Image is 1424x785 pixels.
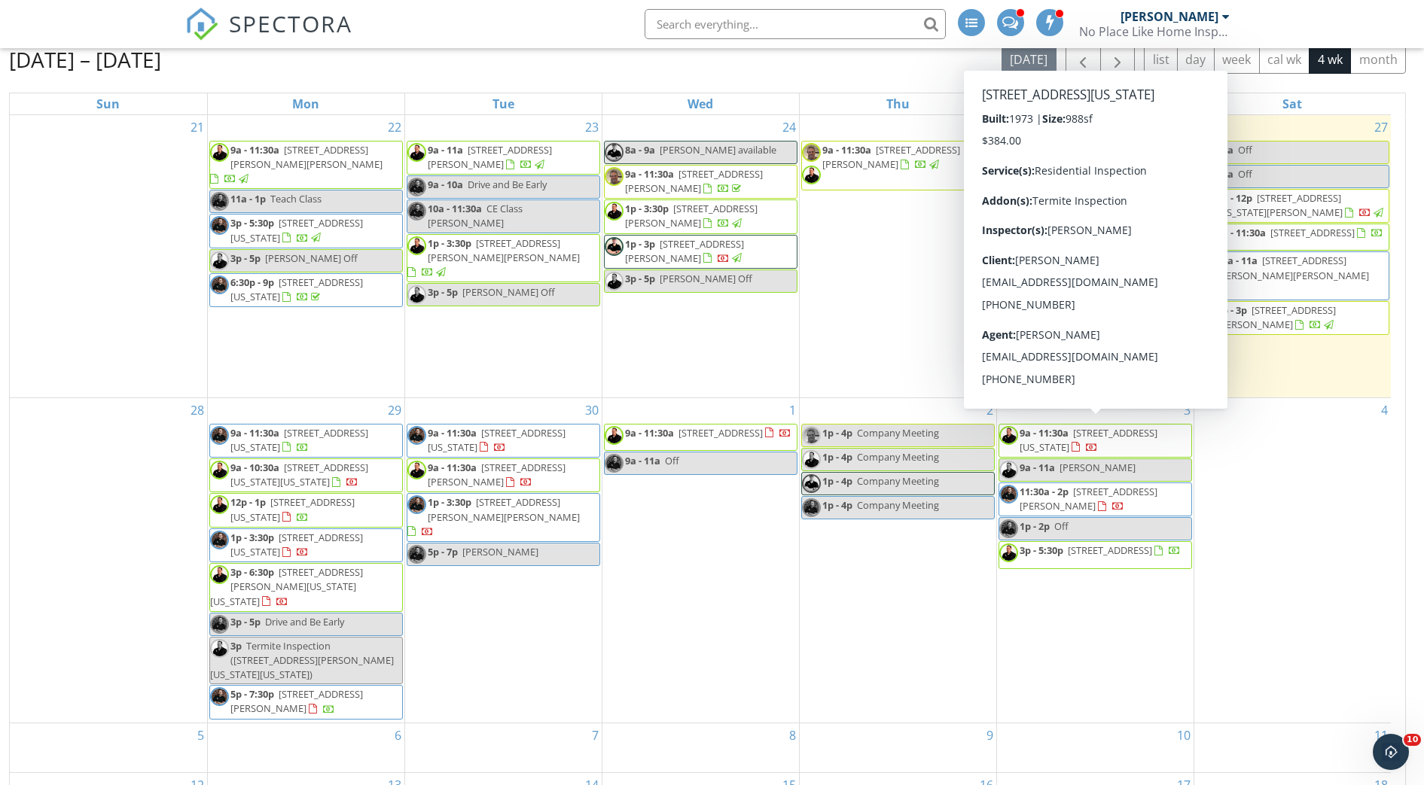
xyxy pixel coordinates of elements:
span: [STREET_ADDRESS][PERSON_NAME] [625,167,763,195]
span: 3p - 5:30p [1020,303,1063,317]
a: 3p - 6:30p [STREET_ADDRESS][PERSON_NAME][US_STATE][US_STATE] [210,565,363,607]
div: [PERSON_NAME] [1121,9,1218,24]
a: 11:30a - 2p [STREET_ADDRESS][PERSON_NAME] [1020,485,1157,513]
span: 9a - 11:30a [1020,426,1069,440]
span: [STREET_ADDRESS][PERSON_NAME][PERSON_NAME] [1217,254,1369,281]
span: 8a - 9a [1020,143,1050,157]
span: 3p - 5p [230,615,261,628]
td: Go to October 3, 2025 [996,397,1194,723]
button: month [1350,44,1406,74]
h2: [DATE] – [DATE] [9,44,161,75]
span: 9a - 11:30a [1020,202,1069,215]
span: [STREET_ADDRESS][US_STATE] [230,531,363,558]
a: Go to October 3, 2025 [1181,398,1194,422]
a: 9a - 11a [STREET_ADDRESS][PERSON_NAME] [407,141,600,175]
img: img_3669_copy.jpg [407,178,426,196]
span: [STREET_ADDRESS][PERSON_NAME] [230,687,363,715]
td: Go to September 27, 2025 [1194,115,1391,397]
img: img_3669_copy.jpg [999,362,1018,381]
a: Go to September 28, 2025 [188,398,207,422]
span: 11:30a - 2p [1020,485,1069,498]
img: img_0333.jpg [802,474,821,493]
span: [STREET_ADDRESS][PERSON_NAME] [428,143,552,171]
span: [STREET_ADDRESS][US_STATE] [230,216,363,244]
a: 9a - 11:30a [STREET_ADDRESS] [604,424,797,451]
span: 3p - 5p [428,285,458,299]
a: 9a - 11:30a [STREET_ADDRESS][US_STATE] [407,424,600,458]
span: 11a - 1p [230,192,266,205]
td: Go to September 21, 2025 [10,115,207,397]
a: 3p - 5:30p [STREET_ADDRESS][US_STATE] [209,214,403,248]
img: img_3669_copy.jpg [1197,167,1215,186]
img: img_0333.jpg [605,237,624,256]
span: 9a - 11a [428,143,463,157]
a: Friday [1084,93,1106,114]
img: headshot_event03880.jpg [210,639,229,658]
span: [PERSON_NAME] Off [660,272,752,285]
span: 9a - 11:30a [1217,226,1266,239]
img: img_3669_copy.jpg [1197,254,1215,272]
a: 9a - 12p [STREET_ADDRESS][PERSON_NAME] [999,165,1192,199]
a: 9a - 11:30a [STREET_ADDRESS][US_STATE] [230,426,368,454]
img: headshot_event03880.jpg [999,167,1018,186]
span: 5p - 7p [428,545,458,558]
span: 9a - 11:30a [428,461,477,474]
a: 9a - 11:30a [STREET_ADDRESS][PERSON_NAME][PERSON_NAME] [999,199,1192,249]
span: [PERSON_NAME] available [1054,143,1171,157]
a: 1p - 3:30p [STREET_ADDRESS][US_STATE] [1020,253,1152,281]
td: Go to October 8, 2025 [602,723,799,772]
a: Saturday [1279,93,1305,114]
img: headshot_event03880.jpg [802,166,821,184]
a: 5p - 7:30p [STREET_ADDRESS][PERSON_NAME] [1020,362,1152,390]
span: [STREET_ADDRESS][US_STATE] [428,426,566,454]
td: Go to September 29, 2025 [207,397,404,723]
a: 3p - 6:30p [STREET_ADDRESS][PERSON_NAME][US_STATE][US_STATE] [209,563,403,612]
img: img_3531.jpg [605,167,624,186]
img: img_3531.jpg [1197,143,1215,162]
input: Search everything... [645,9,946,39]
span: 1p - 3:30p [428,495,471,509]
img: headshot_event03880.jpg [210,565,229,584]
a: Go to October 1, 2025 [786,398,799,422]
td: Go to October 7, 2025 [404,723,602,772]
img: img_3669_copy.jpg [407,202,426,221]
img: headshot_event03880.jpg [407,285,426,304]
td: Go to September 28, 2025 [10,397,207,723]
span: 1p - 3:30p [1020,253,1063,266]
span: [STREET_ADDRESS][PERSON_NAME] [625,202,758,230]
img: headshot_event03880.jpg [605,272,624,291]
a: 1p - 3p [STREET_ADDRESS][PERSON_NAME] [1217,303,1336,331]
a: Go to September 23, 2025 [582,115,602,139]
a: Go to October 11, 2025 [1371,723,1391,747]
a: 3p - 5:30p [STREET_ADDRESS][US_STATE] [1020,303,1152,331]
a: Sunday [93,93,123,114]
span: 1p - 4p [822,474,852,488]
a: Thursday [883,93,913,114]
img: img_3669_copy.jpg [802,498,821,517]
img: img_3669_copy.jpg [210,687,229,706]
span: [STREET_ADDRESS][PERSON_NAME][US_STATE][US_STATE] [210,565,363,607]
a: 5p - 7:30p [STREET_ADDRESS][PERSON_NAME] [209,685,403,719]
span: 12p - 1p [230,495,266,509]
span: Termite Inspection ([STREET_ADDRESS][PERSON_NAME][US_STATE][US_STATE]) [210,639,394,681]
a: 6:30p - 9p [STREET_ADDRESS][US_STATE] [209,273,403,307]
a: Go to October 2, 2025 [983,398,996,422]
a: Go to October 4, 2025 [1378,398,1391,422]
span: Company Meeting [857,498,939,512]
td: Go to September 23, 2025 [404,115,602,397]
span: 10 [1404,734,1421,746]
button: 4 wk [1309,44,1351,74]
span: [STREET_ADDRESS][US_STATE] [1020,426,1157,454]
span: Company Meeting [857,426,939,440]
a: Go to October 10, 2025 [1174,723,1194,747]
span: 1p - 4p [822,450,852,464]
a: Go to October 9, 2025 [983,723,996,747]
span: [STREET_ADDRESS][US_STATE][PERSON_NAME] [1217,191,1343,219]
img: headshot_event03880.jpg [407,143,426,162]
img: img_0333.jpg [999,143,1018,162]
button: week [1214,44,1260,74]
a: 9a - 12p [STREET_ADDRESS][PERSON_NAME] [1020,167,1144,195]
a: 9a - 12p [STREET_ADDRESS][US_STATE][PERSON_NAME] [1217,191,1386,219]
img: img_3669_copy.jpg [210,426,229,445]
span: 3p - 5p [230,251,261,265]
